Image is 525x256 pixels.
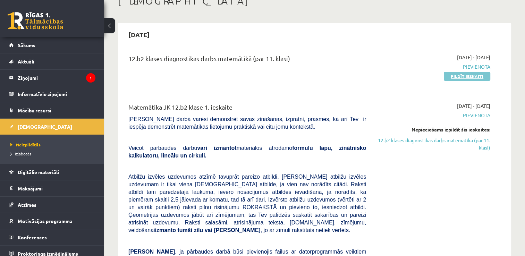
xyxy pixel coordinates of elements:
[376,112,490,119] span: Pievienota
[10,151,31,156] span: Izlabotās
[18,234,47,240] span: Konferences
[155,227,176,233] b: izmanto
[9,213,95,229] a: Motivācijas programma
[18,180,95,196] legend: Maksājumi
[9,119,95,135] a: [DEMOGRAPHIC_DATA]
[457,54,490,61] span: [DATE] - [DATE]
[9,164,95,180] a: Digitālie materiāli
[121,26,156,43] h2: [DATE]
[10,151,97,157] a: Izlabotās
[18,58,34,65] span: Aktuāli
[10,142,41,147] span: Neizpildītās
[376,63,490,70] span: Pievienota
[128,145,366,159] b: formulu lapu, zinātnisko kalkulatoru, lineālu un cirkuli.
[9,180,95,196] a: Maksājumi
[18,202,36,208] span: Atzīmes
[9,86,95,102] a: Informatīvie ziņojumi
[18,70,95,86] legend: Ziņojumi
[9,197,95,213] a: Atzīmes
[376,137,490,151] a: 12.b2 klases diagnostikas darbs matemātikā (par 11. klasi)
[128,102,366,115] div: Matemātika JK 12.b2 klase 1. ieskaite
[9,229,95,245] a: Konferences
[18,123,72,130] span: [DEMOGRAPHIC_DATA]
[86,73,95,83] i: 1
[18,86,95,102] legend: Informatīvie ziņojumi
[9,37,95,53] a: Sākums
[457,102,490,110] span: [DATE] - [DATE]
[128,116,366,130] span: [PERSON_NAME] darbā varēsi demonstrēt savas zināšanas, izpratni, prasmes, kā arī Tev ir iespēja d...
[128,174,366,233] span: Atbilžu izvēles uzdevumos atzīmē tavuprāt pareizo atbildi. [PERSON_NAME] atbilžu izvēles uzdevuma...
[9,70,95,86] a: Ziņojumi1
[197,145,236,151] b: vari izmantot
[376,126,490,133] div: Nepieciešams izpildīt šīs ieskaites:
[9,102,95,118] a: Mācību resursi
[18,107,51,113] span: Mācību resursi
[444,72,490,81] a: Pildīt ieskaiti
[18,218,73,224] span: Motivācijas programma
[8,12,63,29] a: Rīgas 1. Tālmācības vidusskola
[128,54,366,67] div: 12.b2 klases diagnostikas darbs matemātikā (par 11. klasi)
[128,249,175,255] span: [PERSON_NAME]
[18,169,59,175] span: Digitālie materiāli
[10,142,97,148] a: Neizpildītās
[9,53,95,69] a: Aktuāli
[18,42,35,48] span: Sākums
[128,145,366,159] span: Veicot pārbaudes darbu materiālos atrodamo
[177,227,260,233] b: tumši zilu vai [PERSON_NAME]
